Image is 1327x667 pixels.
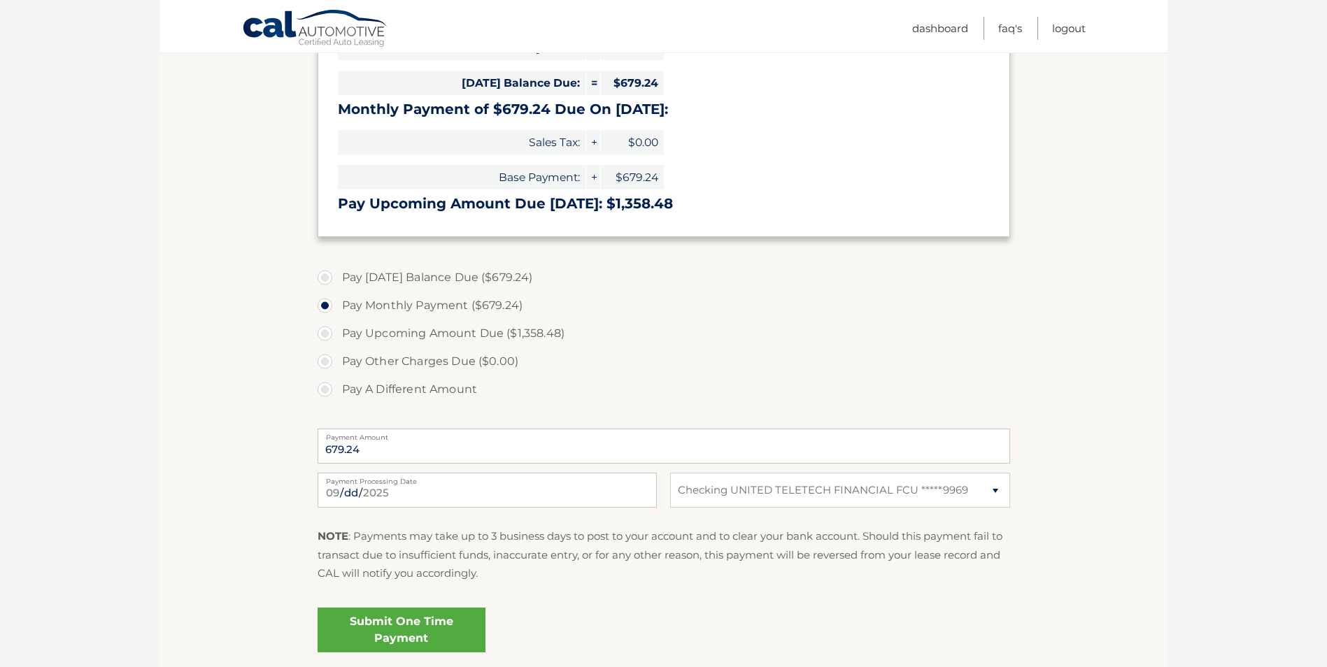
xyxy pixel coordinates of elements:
[318,473,657,508] input: Payment Date
[601,130,664,155] span: $0.00
[242,9,389,50] a: Cal Automotive
[338,71,586,95] span: [DATE] Balance Due:
[318,473,657,484] label: Payment Processing Date
[586,71,600,95] span: =
[318,375,1010,403] label: Pay A Different Amount
[586,165,600,189] span: +
[318,429,1010,440] label: Payment Amount
[1052,17,1086,40] a: Logout
[318,429,1010,464] input: Payment Amount
[338,130,586,155] span: Sales Tax:
[318,608,485,652] a: Submit One Time Payment
[318,264,1010,292] label: Pay [DATE] Balance Due ($679.24)
[318,347,1010,375] label: Pay Other Charges Due ($0.00)
[601,165,664,189] span: $679.24
[318,292,1010,320] label: Pay Monthly Payment ($679.24)
[586,130,600,155] span: +
[998,17,1022,40] a: FAQ's
[318,320,1010,347] label: Pay Upcoming Amount Due ($1,358.48)
[338,165,586,189] span: Base Payment:
[601,71,664,95] span: $679.24
[318,527,1010,582] p: : Payments may take up to 3 business days to post to your account and to clear your bank account....
[912,17,968,40] a: Dashboard
[318,529,348,543] strong: NOTE
[338,195,990,213] h3: Pay Upcoming Amount Due [DATE]: $1,358.48
[338,101,990,118] h3: Monthly Payment of $679.24 Due On [DATE]:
